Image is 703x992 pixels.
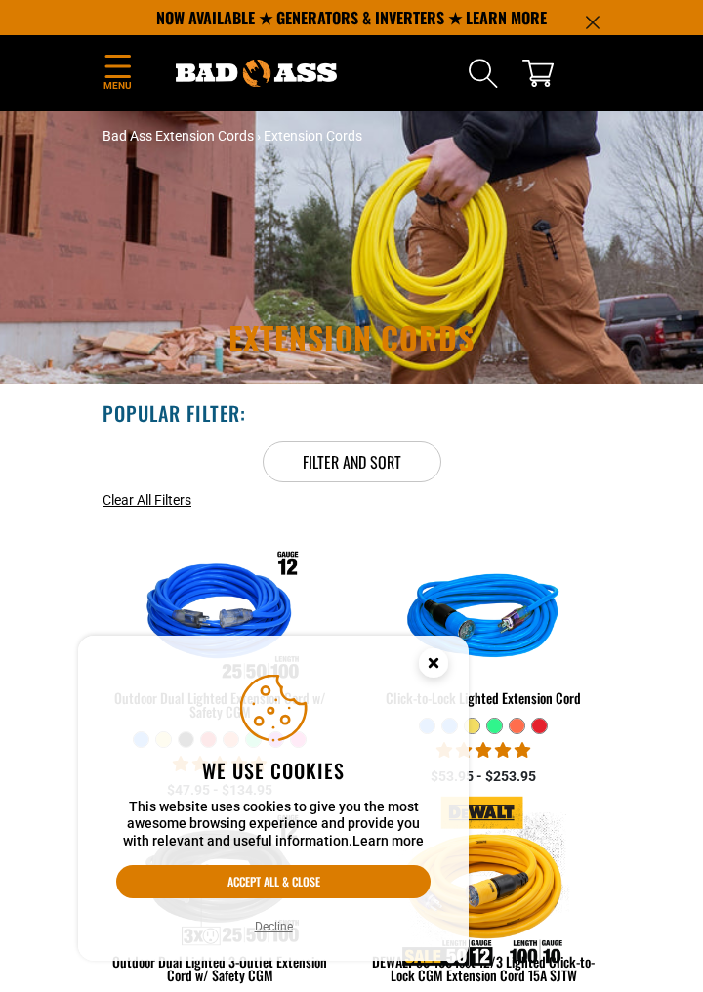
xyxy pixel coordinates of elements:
span: Filter and sort [303,450,401,474]
aside: Cookie Consent [78,636,469,962]
div: DEWALT 50-100 foot 12/3 Lighted Click-to-Lock CGM Extension Cord 15A SJTW [366,955,600,982]
a: blue Click-to-Lock Lighted Extension Cord [366,558,600,717]
div: $53.95 - $253.95 [366,766,600,787]
button: Decline [249,917,299,936]
img: Outdoor Dual Lighted 3-Outlet Extension Cord w/ Safety CGM [123,797,316,969]
h1: Extension Cords [103,322,600,353]
a: Learn more [352,833,424,848]
summary: Filter and sort [263,441,441,482]
summary: Menu [103,51,132,97]
img: Bad Ass Extension Cords [176,60,337,86]
span: Clear All Filters [103,492,191,508]
div: Outdoor Dual Lighted 3-Outlet Extension Cord w/ Safety CGM [103,955,337,982]
summary: Search [468,58,499,89]
h2: Popular Filter: [103,400,246,426]
button: Accept all & close [116,865,431,898]
img: Outdoor Dual Lighted Extension Cord w/ Safety CGM [123,532,316,704]
p: This website uses cookies to give you the most awesome browsing experience and provide you with r... [116,799,431,850]
a: Bad Ass Extension Cords [103,128,254,144]
img: DEWALT 50-100 foot 12/3 Lighted Click-to-Lock CGM Extension Cord 15A SJTW [387,797,580,969]
span: 4.87 stars [436,741,530,760]
a: Outdoor Dual Lighted Extension Cord w/ Safety CGM Outdoor Dual Lighted Extension Cord w/ Safety CGM [103,558,337,730]
nav: breadcrumbs [103,126,600,146]
img: blue [387,532,580,704]
span: Menu [103,78,132,93]
span: › [257,128,261,144]
span: Extension Cords [264,128,362,144]
a: Clear All Filters [103,490,191,511]
h2: We use cookies [116,758,431,783]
